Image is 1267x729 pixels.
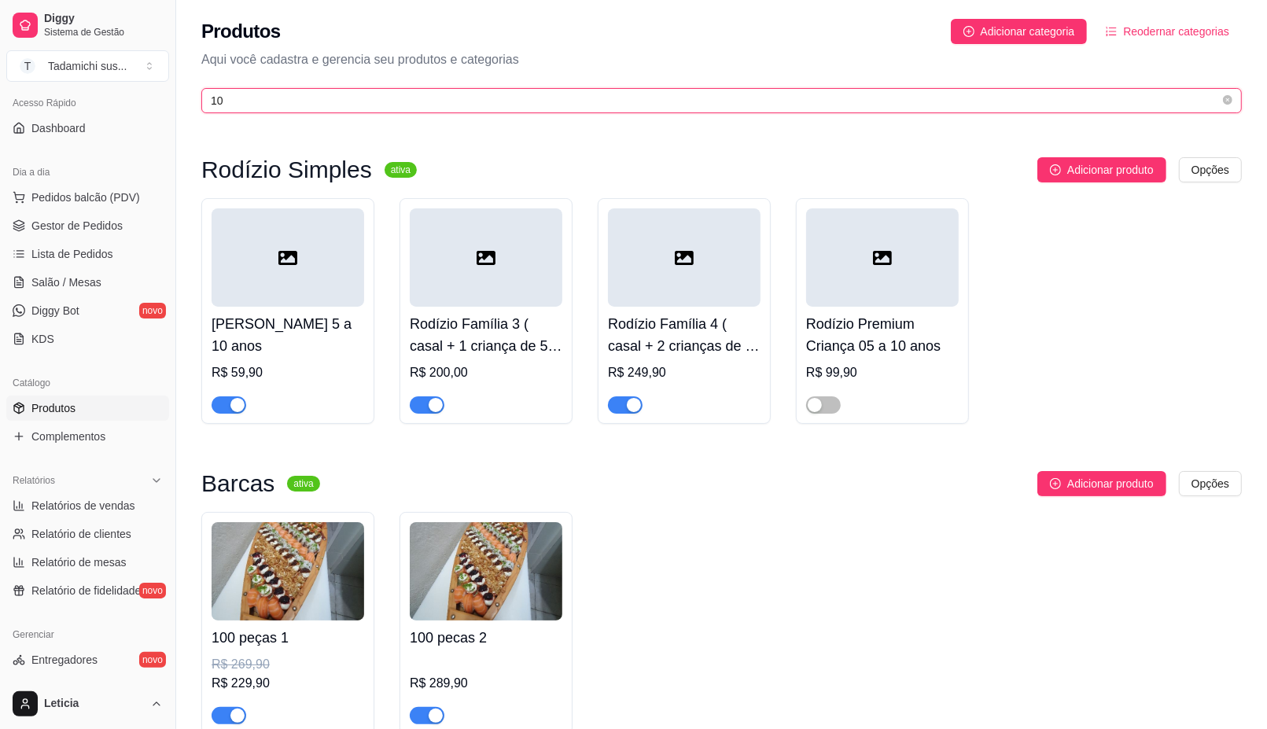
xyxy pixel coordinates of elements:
span: Relatório de clientes [31,526,131,542]
span: Reodernar categorias [1123,23,1229,40]
h3: Barcas [201,474,274,493]
a: Relatório de fidelidadenovo [6,578,169,603]
button: Leticia [6,685,169,723]
a: Salão / Mesas [6,270,169,295]
div: R$ 269,90 [212,655,364,674]
span: Relatórios de vendas [31,498,135,514]
div: Acesso Rápido [6,90,169,116]
span: Opções [1191,161,1229,179]
sup: ativa [287,476,319,492]
div: Catálogo [6,370,169,396]
input: Buscar por nome ou código do produto [211,92,1220,109]
span: Relatórios [13,474,55,487]
h3: Rodízio Simples [201,160,372,179]
a: Complementos [6,424,169,449]
span: Lista de Pedidos [31,246,113,262]
a: Relatórios de vendas [6,493,169,518]
button: Opções [1179,471,1242,496]
span: Gestor de Pedidos [31,218,123,234]
a: Relatório de mesas [6,550,169,575]
h2: Produtos [201,19,281,44]
a: Gestor de Pedidos [6,213,169,238]
span: ordered-list [1106,26,1117,37]
a: Diggy Botnovo [6,298,169,323]
span: Relatório de mesas [31,554,127,570]
span: Opções [1191,475,1229,492]
img: product-image [212,522,364,620]
p: Aqui você cadastra e gerencia seu produtos e categorias [201,50,1242,69]
span: close-circle [1223,95,1232,105]
span: Diggy [44,12,163,26]
div: R$ 229,90 [212,674,364,693]
a: Lista de Pedidos [6,241,169,267]
button: Select a team [6,50,169,82]
span: Pedidos balcão (PDV) [31,190,140,205]
span: Produtos [31,400,76,416]
a: Nota Fiscal (NFC-e) [6,676,169,701]
button: Adicionar produto [1037,471,1166,496]
span: close-circle [1223,94,1232,109]
a: Relatório de clientes [6,521,169,547]
button: Reodernar categorias [1093,19,1242,44]
div: R$ 289,90 [410,674,562,693]
a: DiggySistema de Gestão [6,6,169,44]
a: KDS [6,326,169,352]
button: Opções [1179,157,1242,182]
span: T [20,58,35,74]
button: Pedidos balcão (PDV) [6,185,169,210]
div: R$ 99,90 [806,363,959,382]
img: product-image [410,522,562,620]
span: Diggy Bot [31,303,79,318]
h4: 100 pecas 2 [410,627,562,649]
span: plus-circle [1050,478,1061,489]
span: Salão / Mesas [31,274,101,290]
span: Adicionar produto [1067,161,1154,179]
h4: Rodízio Premium Criança 05 a 10 anos [806,313,959,357]
h4: Rodízio Família 3 ( casal + 1 criança de 5 a 10 anos ) [410,313,562,357]
a: Produtos [6,396,169,421]
div: R$ 59,90 [212,363,364,382]
button: Adicionar produto [1037,157,1166,182]
a: Dashboard [6,116,169,141]
button: Adicionar categoria [951,19,1088,44]
div: Tadamichi sus ... [48,58,127,74]
div: R$ 200,00 [410,363,562,382]
h4: 100 peças 1 [212,627,364,649]
span: Adicionar categoria [981,23,1075,40]
span: Leticia [44,697,144,711]
span: KDS [31,331,54,347]
span: Sistema de Gestão [44,26,163,39]
span: plus-circle [963,26,974,37]
span: Adicionar produto [1067,475,1154,492]
h4: Rodízio Família 4 ( casal + 2 crianças de 5 a 10 anos ) [608,313,761,357]
h4: [PERSON_NAME] 5 a 10 anos [212,313,364,357]
a: Entregadoresnovo [6,647,169,672]
sup: ativa [385,162,417,178]
span: Relatório de fidelidade [31,583,141,598]
span: Complementos [31,429,105,444]
span: Dashboard [31,120,86,136]
div: Dia a dia [6,160,169,185]
span: plus-circle [1050,164,1061,175]
div: R$ 249,90 [608,363,761,382]
span: Entregadores [31,652,98,668]
div: Gerenciar [6,622,169,647]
